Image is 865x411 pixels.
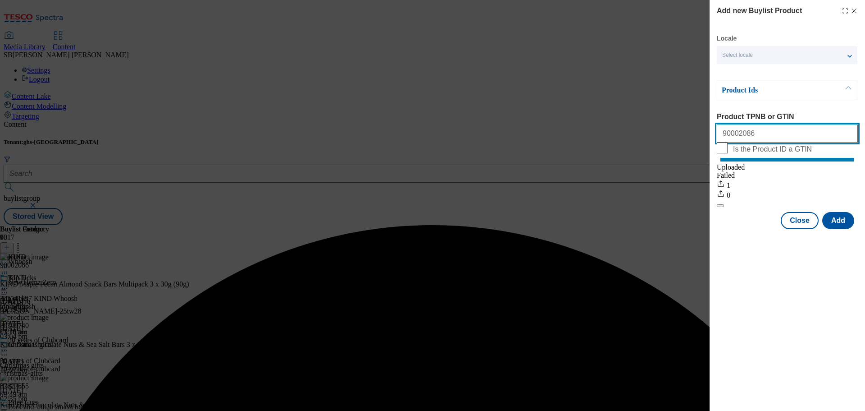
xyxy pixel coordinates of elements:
h4: Add new Buylist Product [717,5,802,16]
div: Failed [717,171,858,180]
input: Enter 1 or 20 space separated Product TPNB or GTIN [717,125,858,143]
button: Close [781,212,819,229]
span: Is the Product ID a GTIN [733,145,812,153]
div: Uploaded [717,163,858,171]
label: Product TPNB or GTIN [717,113,858,121]
button: Select locale [717,46,857,64]
div: 0 [717,189,858,199]
label: Locale [717,36,737,41]
span: Select locale [722,52,753,59]
p: Product Ids [722,86,816,95]
div: 1 [717,180,858,189]
button: Add [822,212,854,229]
